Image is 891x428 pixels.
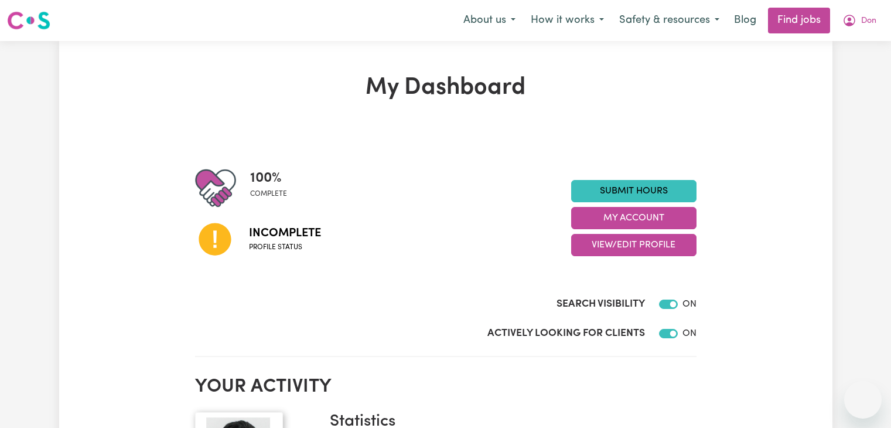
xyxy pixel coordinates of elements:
[487,326,645,341] label: Actively Looking for Clients
[682,329,697,338] span: ON
[571,207,697,229] button: My Account
[249,225,321,242] span: Incomplete
[250,189,287,199] span: complete
[249,242,321,253] span: Profile status
[727,8,763,33] a: Blog
[7,10,50,31] img: Careseekers logo
[456,8,523,33] button: About us
[557,297,645,312] label: Search Visibility
[523,8,612,33] button: How it works
[250,168,287,189] span: 100 %
[571,180,697,202] a: Submit Hours
[195,376,697,398] h2: Your activity
[571,234,697,256] button: View/Edit Profile
[682,300,697,309] span: ON
[7,7,50,34] a: Careseekers logo
[768,8,830,33] a: Find jobs
[844,381,882,419] iframe: Button to launch messaging window
[835,8,884,33] button: My Account
[250,168,296,209] div: Profile completeness: 100%
[195,74,697,102] h1: My Dashboard
[861,15,876,28] span: Don
[612,8,727,33] button: Safety & resources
